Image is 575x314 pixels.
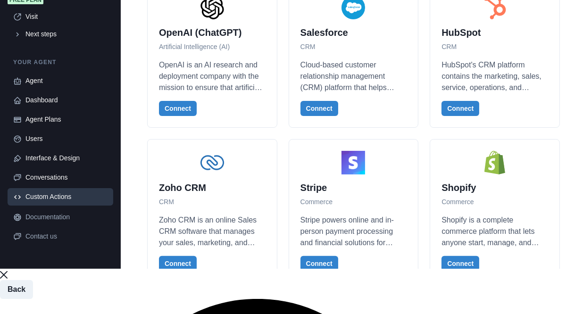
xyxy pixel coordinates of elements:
img: Stripe [342,151,365,174]
button: Connect [159,101,197,116]
p: CRM [442,42,548,52]
div: Next steps [25,29,108,39]
button: Connect [442,256,479,271]
div: Agent [25,76,108,86]
h2: Salesforce [300,27,407,38]
button: Connect [159,256,197,271]
img: Zoho CRM [200,151,224,174]
p: Your agent [8,58,113,66]
button: Connect [442,101,479,116]
p: Stripe powers online and in-person payment processing and financial solutions for businesses of a... [300,215,407,248]
div: Documentation [25,212,108,222]
img: Shopify [484,151,505,174]
div: Visit [25,12,108,22]
h2: Shopify [442,182,548,193]
p: CRM [300,42,407,52]
p: Commerce [300,197,407,207]
button: Connect [300,101,338,116]
p: Shopify is a complete commerce platform that lets anyone start, manage, and grow a business. You ... [442,215,548,248]
h2: OpenAI (ChatGPT) [159,27,266,38]
p: HubSpot's CRM platform contains the marketing, sales, service, operations, and website-building s... [442,59,548,93]
div: Users [25,134,108,144]
div: Agent Plans [25,115,108,124]
p: CRM [159,197,266,207]
button: Connect [300,256,338,271]
h2: Zoho CRM [159,182,266,193]
div: Conversations [25,173,108,182]
div: Contact us [25,231,108,241]
h2: Stripe [300,182,407,193]
p: Artificial Intelligence (AI) [159,42,266,52]
div: Interface & Design [25,153,108,163]
h2: HubSpot [442,27,548,38]
div: Dashboard [25,95,108,105]
p: OpenAI is an AI research and deployment company with the mission to ensure that artificial genera... [159,59,266,93]
div: Custom Actions [25,192,108,202]
p: Commerce [442,197,548,207]
p: Zoho CRM is an online Sales CRM software that manages your sales, marketing, and support in one C... [159,215,266,248]
p: Cloud-based customer relationship management (CRM) platform that helps businesses manage sales, m... [300,59,407,93]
